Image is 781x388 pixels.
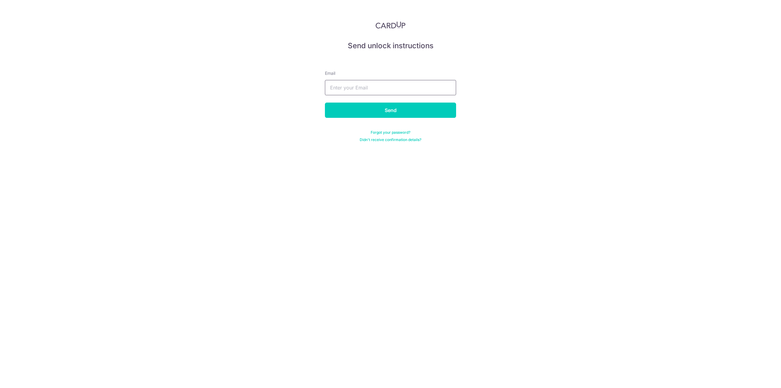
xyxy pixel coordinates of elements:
span: translation missing: en.devise.label.Email [325,71,335,76]
img: CardUp Logo [376,21,405,29]
a: Forgot your password? [371,130,410,135]
input: Send [325,103,456,118]
h5: Send unlock instructions [325,41,456,51]
a: Didn't receive confirmation details? [360,137,421,142]
input: Enter your Email [325,80,456,95]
